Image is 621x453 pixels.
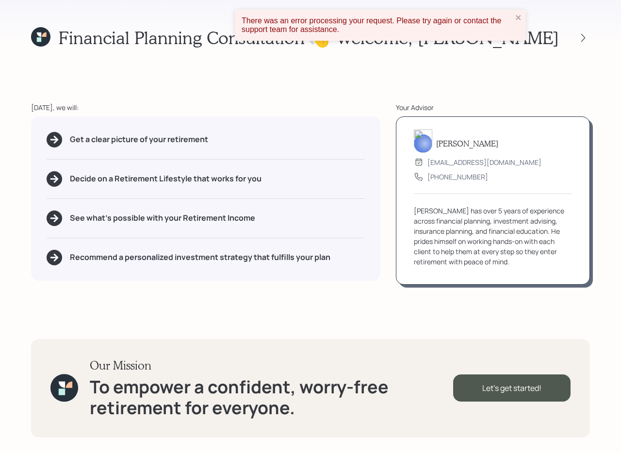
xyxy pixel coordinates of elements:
div: Let's get started! [453,374,571,402]
div: [EMAIL_ADDRESS][DOMAIN_NAME] [427,157,541,167]
div: There was an error processing your request. Please try again or contact the support team for assi... [242,16,512,34]
div: Your Advisor [396,102,590,113]
h5: [PERSON_NAME] [436,139,498,148]
div: [PERSON_NAME] has over 5 years of experience across financial planning, investment advising, insu... [414,206,572,267]
div: [PHONE_NUMBER] [427,172,488,182]
h3: Our Mission [90,358,453,372]
img: michael-russo-headshot.png [414,129,432,153]
h5: Recommend a personalized investment strategy that fulfills your plan [70,253,330,262]
button: close [515,14,522,23]
div: [DATE], we will: [31,102,380,113]
h5: Get a clear picture of your retirement [70,135,208,144]
h1: To empower a confident, worry-free retirement for everyone. [90,376,453,418]
h5: See what's possible with your Retirement Income [70,213,255,223]
h1: Financial Planning Consultation [58,27,305,48]
h5: Decide on a Retirement Lifestyle that works for you [70,174,261,183]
